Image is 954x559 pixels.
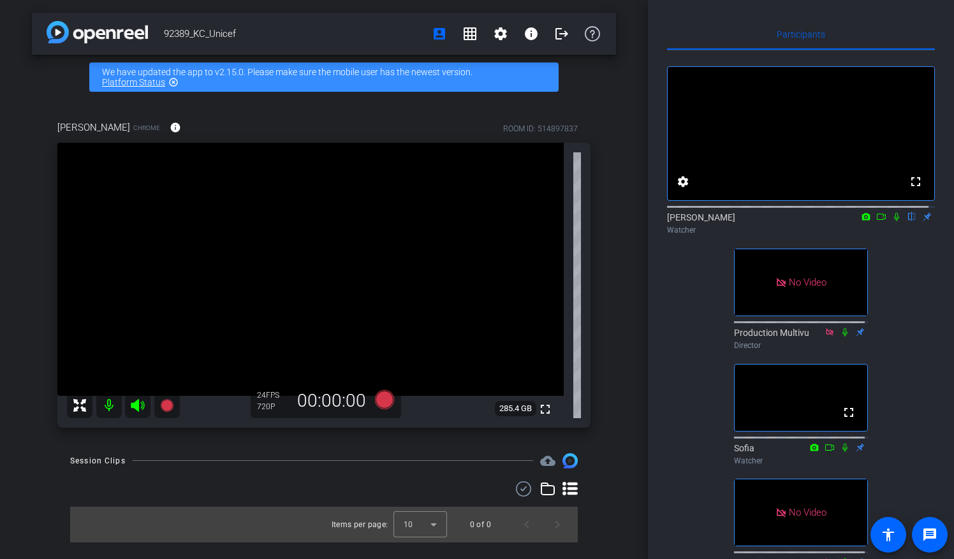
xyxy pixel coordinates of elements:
[432,26,447,41] mat-icon: account_box
[908,174,923,189] mat-icon: fullscreen
[47,21,148,43] img: app-logo
[538,402,553,417] mat-icon: fullscreen
[495,401,536,416] span: 285.4 GB
[542,509,573,540] button: Next page
[332,518,388,531] div: Items per page:
[904,210,920,222] mat-icon: flip
[734,455,868,467] div: Watcher
[667,211,935,236] div: [PERSON_NAME]
[734,340,868,351] div: Director
[562,453,578,468] img: Session clips
[554,26,569,41] mat-icon: logout
[70,454,126,467] div: Session Clips
[133,123,160,133] span: Chrome
[462,26,478,41] mat-icon: grid_on
[540,453,555,468] mat-icon: cloud_upload
[524,26,539,41] mat-icon: info
[266,391,279,400] span: FPS
[289,390,374,412] div: 00:00:00
[511,509,542,540] button: Previous page
[470,518,491,531] div: 0 of 0
[667,224,935,236] div: Watcher
[789,277,826,288] span: No Video
[881,527,896,542] mat-icon: accessibility
[734,326,868,351] div: Production Multivu
[734,442,868,467] div: Sofia
[257,390,289,400] div: 24
[789,507,826,518] span: No Video
[164,21,424,47] span: 92389_KC_Unicef
[841,405,856,420] mat-icon: fullscreen
[922,527,937,542] mat-icon: message
[257,402,289,412] div: 720P
[102,77,165,87] a: Platform Status
[503,123,578,134] div: ROOM ID: 514897837
[493,26,508,41] mat-icon: settings
[168,77,179,87] mat-icon: highlight_off
[540,453,555,468] span: Destinations for your clips
[89,62,559,92] div: We have updated the app to v2.15.0. Please make sure the mobile user has the newest version.
[170,122,181,133] mat-icon: info
[675,174,691,189] mat-icon: settings
[777,30,825,39] span: Participants
[57,120,130,134] span: [PERSON_NAME]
